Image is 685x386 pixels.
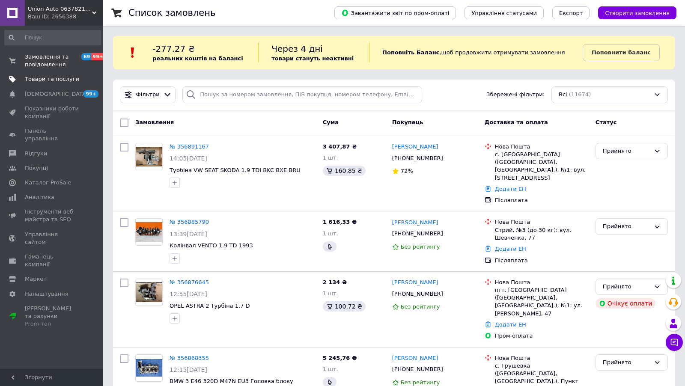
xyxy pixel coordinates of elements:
[25,290,68,298] span: Налаштування
[401,379,440,386] span: Без рейтингу
[323,355,357,361] span: 5 245,76 ₴
[271,55,354,62] b: товари стануть неактивні
[170,231,207,238] span: 13:39[DATE]
[401,303,440,310] span: Без рейтингу
[170,366,207,373] span: 12:15[DATE]
[401,168,413,174] span: 72%
[392,119,423,125] span: Покупець
[465,6,544,19] button: Управління статусами
[135,279,163,306] a: Фото товару
[136,222,162,242] img: Фото товару
[392,155,443,161] span: [PHONE_NUMBER]
[323,119,339,125] span: Cума
[485,119,548,125] span: Доставка та оплата
[323,301,366,312] div: 100.72 ₴
[25,127,79,143] span: Панель управління
[25,90,88,98] span: [DEMOGRAPHIC_DATA]
[552,6,590,19] button: Експорт
[170,143,209,150] a: № 356891167
[136,91,160,99] span: Фільтри
[83,90,98,98] span: 99+
[170,242,253,249] a: Колінвал VENTO 1.9 TD 1993
[666,334,683,351] button: Чат з покупцем
[91,53,105,60] span: 99+
[559,10,583,16] span: Експорт
[25,193,54,201] span: Аналітика
[170,219,209,225] a: № 356885790
[369,43,583,62] div: , щоб продовжити отримувати замовлення
[128,8,215,18] h1: Список замовлень
[25,305,79,328] span: [PERSON_NAME] та рахунки
[323,279,347,285] span: 2 134 ₴
[323,366,338,372] span: 1 шт.
[25,105,79,120] span: Показники роботи компанії
[25,231,79,246] span: Управління сайтом
[392,143,438,151] a: [PERSON_NAME]
[603,147,650,156] div: Прийнято
[135,218,163,246] a: Фото товару
[152,44,195,54] span: -277.27 ₴
[323,143,357,150] span: 3 407,87 ₴
[382,49,439,56] b: Поповніть Баланс
[170,291,207,297] span: 12:55[DATE]
[392,219,438,227] a: [PERSON_NAME]
[495,257,589,264] div: Післяплата
[271,44,323,54] span: Через 4 дні
[323,154,338,161] span: 1 шт.
[170,303,250,309] span: OPEL ASTRA 2 Турбіна 1.7 D
[401,243,440,250] span: Без рейтингу
[495,186,526,192] a: Додати ЕН
[25,75,79,83] span: Товари та послуги
[323,219,357,225] span: 1 616,33 ₴
[603,282,650,291] div: Прийнято
[135,119,174,125] span: Замовлення
[25,275,47,283] span: Маркет
[170,167,301,173] a: Турбіна VW SEAT SKODA 1.9 TDI BKC BXE BRU
[170,279,209,285] a: № 356876645
[596,119,617,125] span: Статус
[495,218,589,226] div: Нова Пошта
[392,354,438,362] a: [PERSON_NAME]
[81,53,91,60] span: 69
[136,147,162,167] img: Фото товару
[28,5,92,13] span: Union Аuto 0637821853 автозапчастини
[596,298,656,309] div: Очікує оплати
[170,155,207,162] span: 14:05[DATE]
[182,86,422,103] input: Пошук за номером замовлення, ПІБ покупця, номером телефону, Email, номером накладної
[392,279,438,287] a: [PERSON_NAME]
[392,230,443,237] span: [PHONE_NUMBER]
[495,332,589,340] div: Пром-оплата
[135,354,163,382] a: Фото товару
[590,9,676,16] a: Створити замовлення
[126,46,139,59] img: :exclamation:
[495,286,589,318] div: пгт. [GEOGRAPHIC_DATA] ([GEOGRAPHIC_DATA], [GEOGRAPHIC_DATA].), №1: ул. [PERSON_NAME], 47
[28,13,103,21] div: Ваш ID: 2656388
[152,55,243,62] b: реальних коштів на балансі
[25,253,79,268] span: Гаманець компанії
[25,208,79,223] span: Інструменти веб-майстра та SEO
[135,143,163,170] a: Фото товару
[323,166,366,176] div: 160.85 ₴
[495,151,589,182] div: с. [GEOGRAPHIC_DATA] ([GEOGRAPHIC_DATA], [GEOGRAPHIC_DATA].), №1: вул. [STREET_ADDRESS]
[323,230,338,237] span: 1 шт.
[341,9,449,17] span: Завантажити звіт по пром-оплаті
[605,10,670,16] span: Створити замовлення
[25,164,48,172] span: Покупці
[392,366,443,372] span: [PHONE_NUMBER]
[392,291,443,297] span: [PHONE_NUMBER]
[323,290,338,297] span: 1 шт.
[495,321,526,328] a: Додати ЕН
[603,358,650,367] div: Прийнято
[471,10,537,16] span: Управління статусами
[495,354,589,362] div: Нова Пошта
[495,196,589,204] div: Післяплата
[136,359,162,377] img: Фото товару
[569,91,591,98] span: (11674)
[583,44,660,61] a: Поповнити баланс
[598,6,676,19] button: Створити замовлення
[136,282,162,303] img: Фото товару
[495,246,526,252] a: Додати ЕН
[486,91,545,99] span: Збережені фільтри:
